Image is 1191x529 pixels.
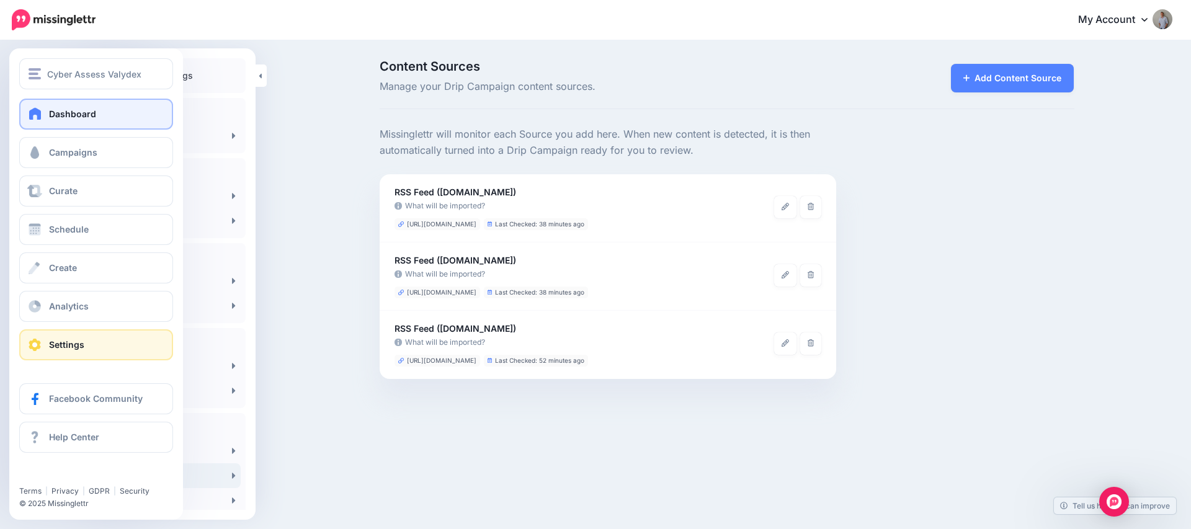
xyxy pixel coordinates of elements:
[395,323,516,334] b: RSS Feed ([DOMAIN_NAME])
[45,486,48,496] span: |
[49,185,78,196] span: Curate
[395,200,774,212] a: What will be imported?
[407,289,476,296] span: [URL][DOMAIN_NAME]
[49,147,97,158] span: Campaigns
[19,486,42,496] a: Terms
[19,497,182,510] li: © 2025 Missinglettr
[19,329,173,360] a: Settings
[49,301,89,311] span: Analytics
[51,486,79,496] a: Privacy
[49,339,84,350] span: Settings
[19,422,173,453] a: Help Center
[951,64,1074,92] a: Add Content Source
[395,339,402,346] img: info-circle-grey.png
[395,336,774,349] a: What will be imported?
[19,58,173,89] button: Cyber Assess Valydex
[19,176,173,207] a: Curate
[407,357,476,364] span: [URL][DOMAIN_NAME]
[395,202,402,210] img: info-circle-grey.png
[380,127,837,159] p: Missinglettr will monitor each Source you add here. When new content is detected, it is then auto...
[1099,487,1129,517] div: Open Intercom Messenger
[395,270,402,278] img: info-circle-grey.png
[484,218,589,230] li: Last Checked: 38 minutes ago
[120,486,149,496] a: Security
[19,383,173,414] a: Facebook Community
[380,60,837,73] span: Content Sources
[395,187,516,197] b: RSS Feed ([DOMAIN_NAME])
[83,486,85,496] span: |
[49,109,96,119] span: Dashboard
[49,224,89,234] span: Schedule
[114,486,116,496] span: |
[49,393,143,404] span: Facebook Community
[380,79,837,95] span: Manage your Drip Campaign content sources.
[19,99,173,130] a: Dashboard
[19,252,173,283] a: Create
[484,287,589,298] li: Last Checked: 38 minutes ago
[19,291,173,322] a: Analytics
[47,67,141,81] span: Cyber Assess Valydex
[395,255,516,265] b: RSS Feed ([DOMAIN_NAME])
[29,68,41,79] img: menu.png
[19,214,173,245] a: Schedule
[89,486,110,496] a: GDPR
[407,221,476,228] span: [URL][DOMAIN_NAME]
[19,137,173,168] a: Campaigns
[19,468,115,481] iframe: Twitter Follow Button
[484,355,589,367] li: Last Checked: 52 minutes ago
[49,432,99,442] span: Help Center
[12,9,96,30] img: Missinglettr
[1054,497,1176,514] a: Tell us how we can improve
[395,268,774,280] a: What will be imported?
[1066,5,1172,35] a: My Account
[49,262,77,273] span: Create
